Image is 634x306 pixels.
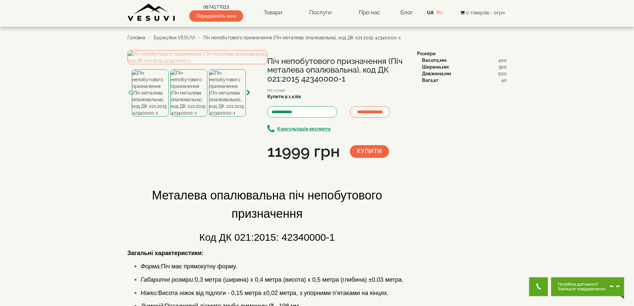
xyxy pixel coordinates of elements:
[422,57,507,64] div: :
[267,93,301,100] label: Купити в 1 клік
[558,287,606,291] span: Залиште повідомлення
[558,282,606,287] span: Потрібна допомога?
[203,35,401,40] span: Піч непобутового призначення (Піч металева опалювальна), код ДК 021:2015 42340000-1
[458,9,507,16] button: 0 товар(ів) - 0грн
[141,290,389,296] span: Висота ніжок від підлоги - 0,15 метра ±0,02 метра, з упорними п’ятаками на кінцях.
[127,3,176,22] img: content
[127,250,204,256] span: Загальні характеристики:
[141,263,161,270] span: Форма:
[427,10,434,15] a: UA
[422,71,451,76] b: Довжина,мм
[422,78,438,83] b: Вага,кг
[127,50,267,64] img: Піч непобутового призначення (Піч металева опалювальна), код ДК 021:2015 42340000-1
[551,277,624,296] button: Chat button
[141,276,404,283] span: 0,3 метра (ширина) х 0,4 метра (висота) х 0,5 метра (глибина) ±0,03 метра.
[303,5,338,20] a: Послуги
[498,70,507,77] span: 500
[422,64,507,70] div: :
[529,277,548,296] button: Get Call button
[257,5,289,20] a: Товари
[141,290,158,296] span: Ніжки:
[141,263,237,270] span: Піч має прямокутну форму.
[422,64,449,70] b: Ширина,мм
[350,145,389,158] button: Купити
[422,70,507,77] div: :
[170,69,207,117] img: Піч непобутового призначення (Піч металева опалювальна), код ДК 021:2015 42340000-1
[189,4,243,10] a: 0674177023
[152,188,382,220] span: Металева опалювальна піч непобутового призначення
[400,9,413,16] a: Блог
[277,126,330,132] b: Консультація експерта
[199,232,335,243] span: Код ДК 021:2015: 42340000-1
[209,69,246,117] img: Піч непобутового призначення (Піч металева опалювальна), код ДК 021:2015 42340000-1
[422,77,507,84] div: :
[501,77,507,84] span: 40
[141,276,195,283] span: Габаритні розміри:
[498,57,507,64] span: 400
[267,140,340,163] div: 11999 грн
[267,88,285,93] small: На складі
[132,69,169,117] img: Піч непобутового призначення (Піч металева опалювальна), код ДК 021:2015 42340000-1
[422,58,446,63] b: Висота,мм
[466,10,505,15] span: 0 товар(ів) - 0грн
[267,57,407,83] h1: Піч непобутового призначення (Піч металева опалювальна), код ДК 021:2015 42340000-1
[154,35,195,40] a: Буржуйки VESUVI
[417,51,436,56] b: Розміри
[436,10,443,15] a: RU
[352,5,387,20] a: Про нас
[499,64,507,70] span: 300
[189,10,243,22] span: Передзвоніть мені
[127,35,145,40] a: Головна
